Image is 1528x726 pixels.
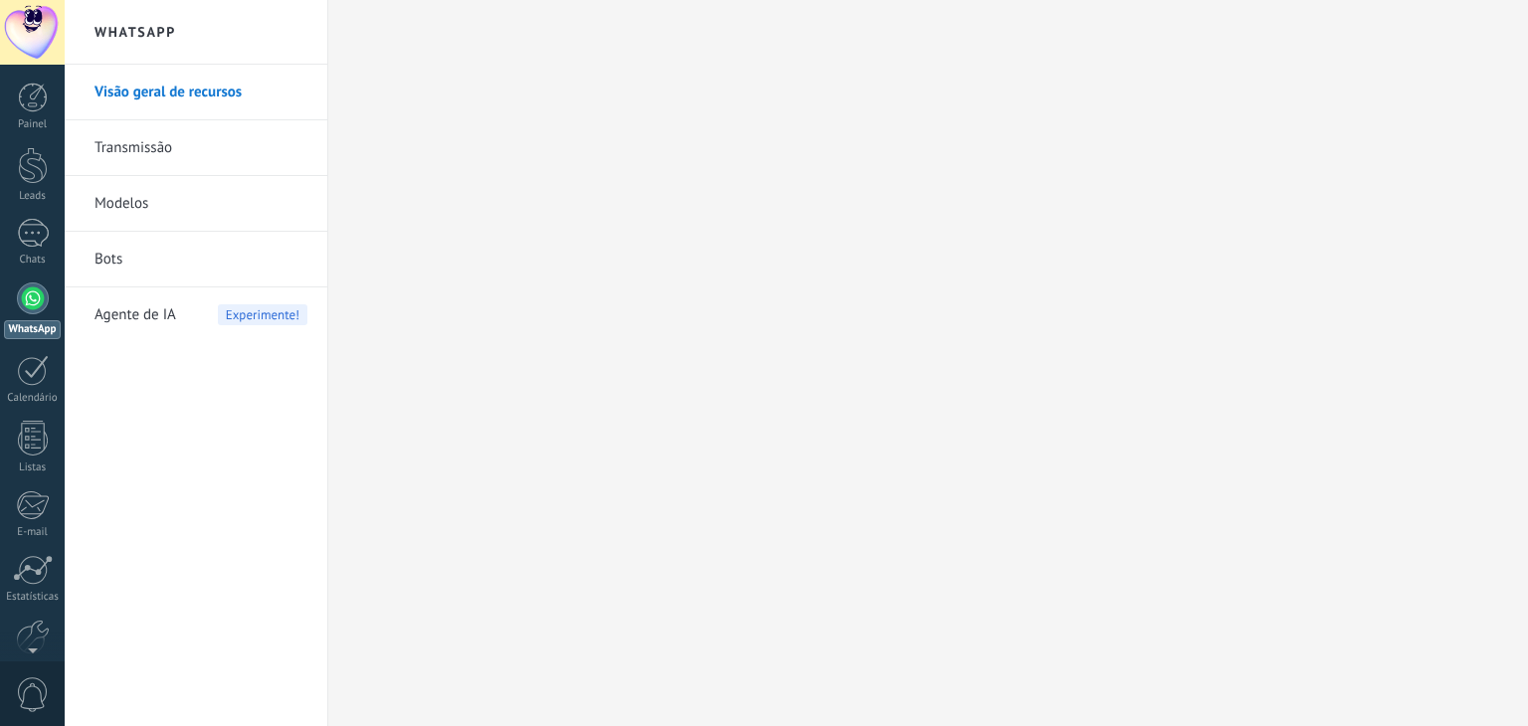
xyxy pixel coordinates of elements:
span: Agente de IA [95,287,176,343]
a: Agente de IAExperimente! [95,287,307,343]
div: Painel [4,118,62,131]
div: WhatsApp [4,320,61,339]
span: Experimente! [218,304,307,325]
div: Listas [4,461,62,474]
div: E-mail [4,526,62,539]
a: Visão geral de recursos [95,65,307,120]
li: Visão geral de recursos [65,65,327,120]
div: Leads [4,190,62,203]
li: Modelos [65,176,327,232]
li: Transmissão [65,120,327,176]
a: Transmissão [95,120,307,176]
a: Bots [95,232,307,287]
div: Chats [4,254,62,267]
li: Agente de IA [65,287,327,342]
div: Calendário [4,392,62,405]
div: Estatísticas [4,591,62,604]
a: Modelos [95,176,307,232]
li: Bots [65,232,327,287]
